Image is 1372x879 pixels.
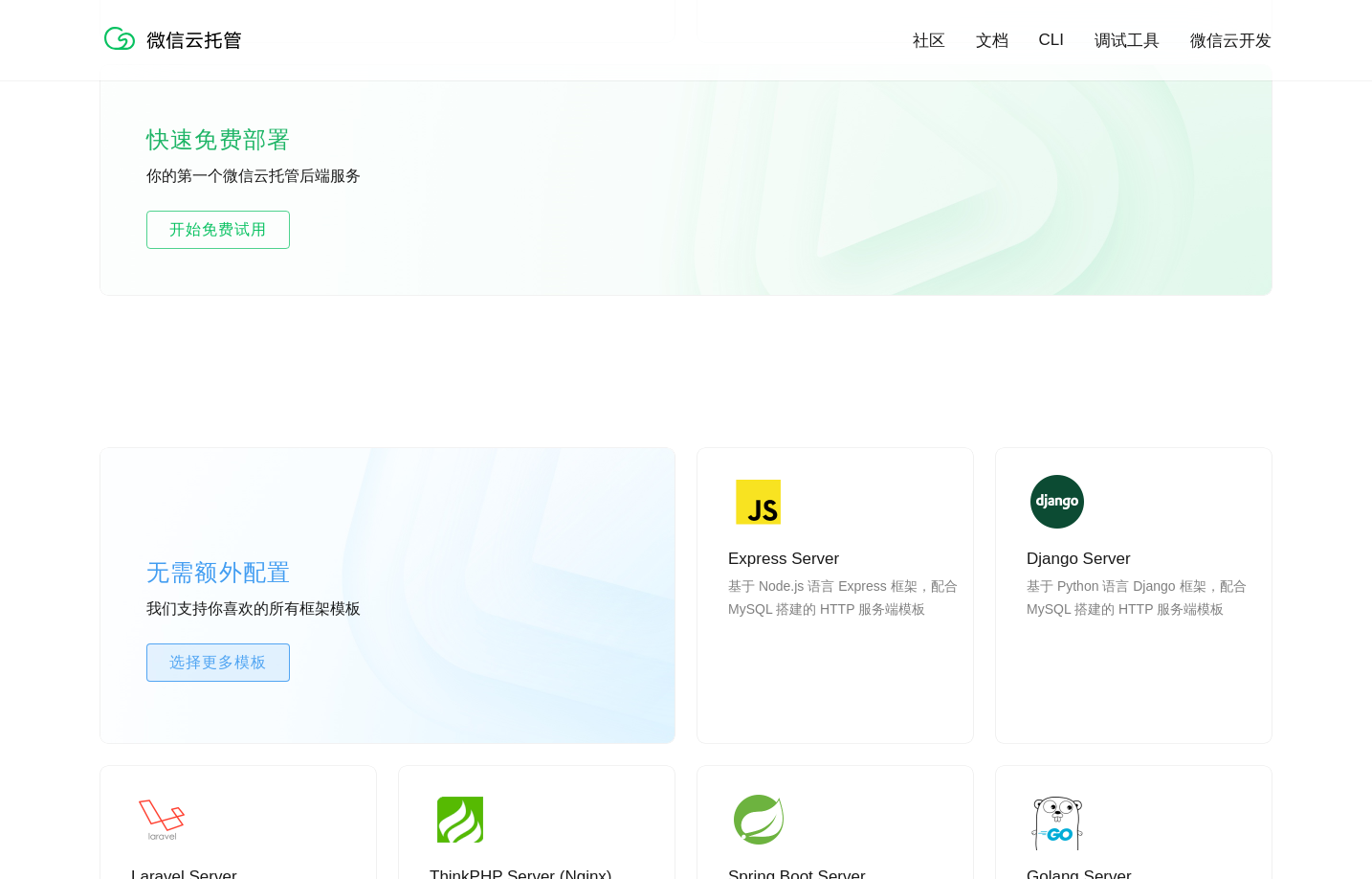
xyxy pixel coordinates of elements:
a: CLI [1039,31,1064,50]
p: Django Server [1027,548,1256,571]
span: 开始免费试用 [147,218,289,241]
p: 快速免费部署 [146,121,338,159]
p: 你的第一个微信云托管后端服务 [146,167,433,188]
a: 文档 [976,30,1008,52]
img: 微信云托管 [100,19,254,57]
p: 我们支持你喜欢的所有框架模板 [146,599,433,620]
p: 基于 Python 语言 Django 框架，配合 MySQL 搭建的 HTTP 服务端模板 [1027,575,1256,666]
a: 微信云托管 [100,44,254,60]
p: 无需额外配置 [146,553,433,592]
a: 社区 [913,30,945,52]
p: Express Server [728,548,958,571]
p: 基于 Node.js 语言 Express 框架，配合 MySQL 搭建的 HTTP 服务端模板 [728,575,958,666]
span: 选择更多模板 [147,651,289,674]
a: 微信云开发 [1190,30,1272,52]
a: 调试工具 [1095,30,1160,52]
